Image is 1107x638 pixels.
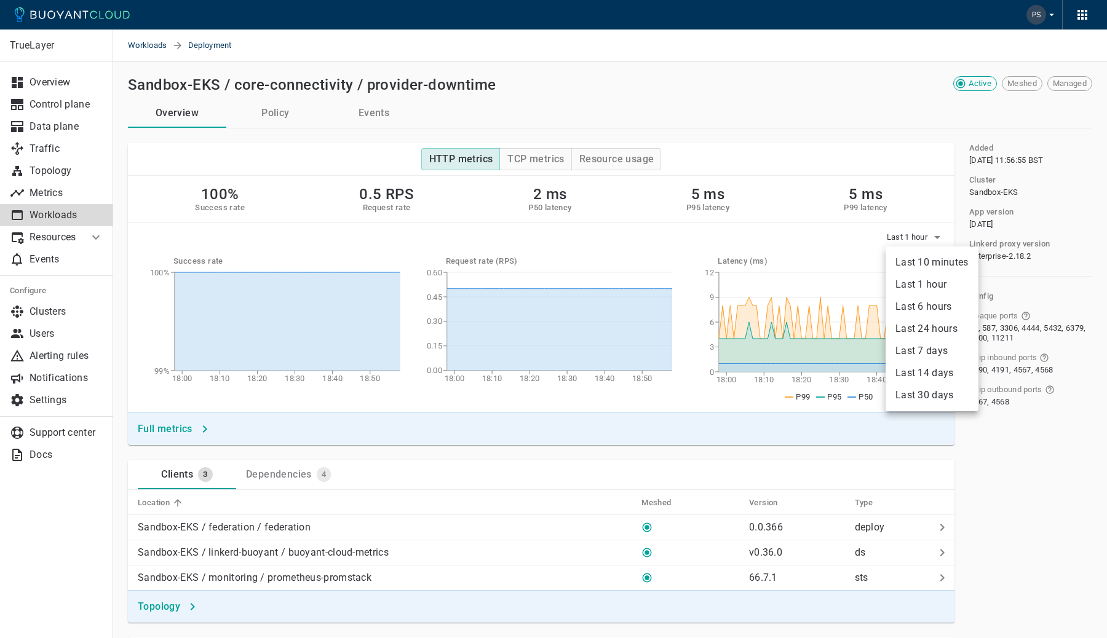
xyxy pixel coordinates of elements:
li: Last 14 days [886,362,978,384]
li: Last 6 hours [886,296,978,318]
li: Last 30 days [886,384,978,406]
li: Last 7 days [886,340,978,362]
li: Last 24 hours [886,318,978,340]
li: Last 1 hour [886,274,978,296]
li: Last 10 minutes [886,251,978,274]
